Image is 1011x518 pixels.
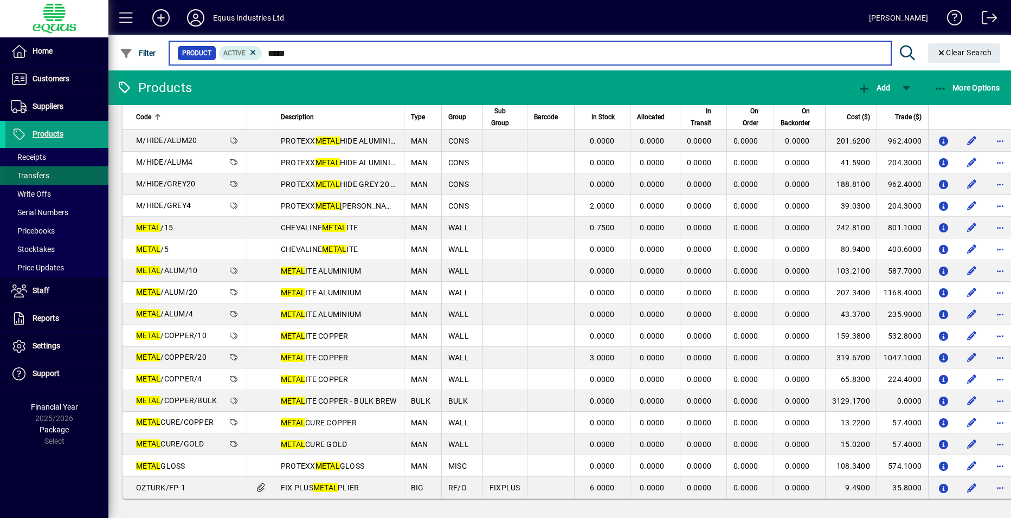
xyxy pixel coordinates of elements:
[785,223,810,232] span: 0.0000
[963,457,981,475] button: Edit
[281,353,349,362] span: ITE COPPER
[785,137,810,145] span: 0.0000
[33,341,60,350] span: Settings
[411,375,428,384] span: MAN
[315,158,340,167] em: METAL
[877,303,928,325] td: 235.9000
[136,288,197,296] span: /ALUM/20
[11,153,46,161] span: Receipts
[581,111,624,123] div: In Stock
[281,111,397,123] div: Description
[733,267,758,275] span: 0.0000
[11,226,55,235] span: Pricebooks
[877,260,928,282] td: 587.7000
[448,267,469,275] span: WALL
[281,223,358,232] span: CHEVALINE ITE
[411,332,428,340] span: MAN
[687,418,712,427] span: 0.0000
[877,217,928,238] td: 801.1000
[991,306,1009,323] button: More options
[281,375,349,384] span: ITE COPPER
[733,353,758,362] span: 0.0000
[877,325,928,347] td: 532.8000
[411,310,428,319] span: MAN
[877,130,928,152] td: 962.4000
[991,132,1009,150] button: More options
[687,397,712,405] span: 0.0000
[281,418,305,427] em: METAL
[33,286,49,295] span: Staff
[934,83,1000,92] span: More Options
[448,180,469,189] span: CONS
[733,202,758,210] span: 0.0000
[281,137,434,145] span: PROTEXX HIDE ALUMINIUM 20LITRE
[825,325,877,347] td: 159.3800
[963,479,981,496] button: Edit
[590,202,615,210] span: 2.0000
[490,105,520,129] div: Sub Group
[991,327,1009,345] button: More options
[448,111,466,123] span: Group
[590,245,615,254] span: 0.0000
[281,267,362,275] span: ITE ALUMINIUM
[640,353,665,362] span: 0.0000
[785,158,810,167] span: 0.0000
[687,180,712,189] span: 0.0000
[785,418,810,427] span: 0.0000
[733,332,758,340] span: 0.0000
[5,305,108,332] a: Reports
[825,217,877,238] td: 242.8100
[182,48,211,59] span: Product
[640,202,665,210] span: 0.0000
[281,310,362,319] span: ITE ALUMINIUM
[963,349,981,366] button: Edit
[785,288,810,297] span: 0.0000
[733,288,758,297] span: 0.0000
[640,137,665,145] span: 0.0000
[136,158,192,166] span: M/HIDE/ALUM4
[991,371,1009,388] button: More options
[877,238,928,260] td: 400.6000
[825,173,877,195] td: 188.8100
[640,397,665,405] span: 0.0000
[136,309,193,318] span: /ALUM/4
[785,180,810,189] span: 0.0000
[877,195,928,217] td: 204.3000
[448,418,469,427] span: WALL
[825,368,877,390] td: 65.8300
[637,111,674,123] div: Allocated
[322,223,346,232] em: METAL
[825,390,877,412] td: 3129.1700
[590,137,615,145] span: 0.0000
[963,262,981,280] button: Edit
[825,455,877,477] td: 108.3400
[5,66,108,93] a: Customers
[448,223,469,232] span: WALL
[963,241,981,258] button: Edit
[411,353,428,362] span: MAN
[33,47,53,55] span: Home
[411,397,430,405] span: BULK
[640,180,665,189] span: 0.0000
[448,111,476,123] div: Group
[590,353,615,362] span: 3.0000
[963,371,981,388] button: Edit
[411,418,428,427] span: MAN
[590,267,615,275] span: 0.0000
[281,375,305,384] em: METAL
[640,223,665,232] span: 0.0000
[687,375,712,384] span: 0.0000
[144,8,178,28] button: Add
[281,353,305,362] em: METAL
[825,130,877,152] td: 201.6200
[281,418,357,427] span: CURE COPPER
[687,245,712,254] span: 0.0000
[136,439,160,448] em: METAL
[136,353,207,361] span: /COPPER/20
[687,267,712,275] span: 0.0000
[991,262,1009,280] button: More options
[411,180,428,189] span: MAN
[5,93,108,120] a: Suppliers
[136,266,160,275] em: METAL
[33,74,69,83] span: Customers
